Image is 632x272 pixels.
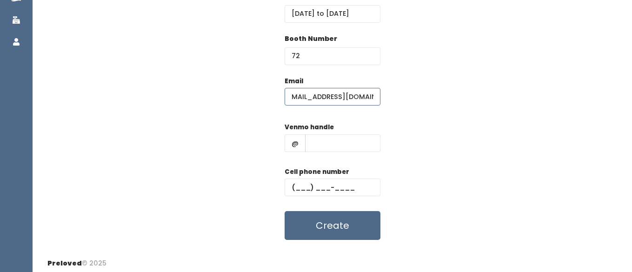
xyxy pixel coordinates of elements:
input: @ . [285,88,380,106]
input: Booth Number [285,47,380,65]
div: © 2025 [47,251,106,268]
label: Email [285,77,303,86]
label: Booth Number [285,34,337,44]
label: Cell phone number [285,167,349,177]
input: (___) ___-____ [285,179,380,196]
input: Select week [285,5,380,23]
label: Venmo handle [285,123,334,132]
span: @ [285,134,306,152]
button: Create [285,211,380,240]
span: Preloved [47,259,82,268]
